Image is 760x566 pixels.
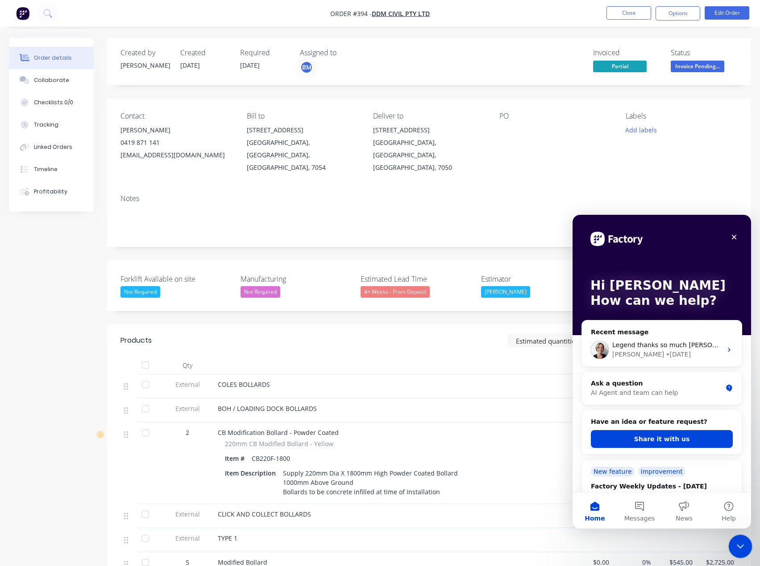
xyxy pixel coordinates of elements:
div: Timeline [34,165,58,173]
label: Estimator [481,274,593,284]
div: Invoiced [593,49,660,57]
div: Profitability [34,188,67,196]
div: [GEOGRAPHIC_DATA], [GEOGRAPHIC_DATA], [GEOGRAPHIC_DATA], 7054 [247,136,359,174]
span: 2 [186,428,189,437]
div: 4+ Weeks - From Deposit [361,286,430,298]
div: Item Description [225,467,279,480]
div: [STREET_ADDRESS] [247,124,359,136]
div: Notes [120,194,738,203]
span: TYPE 1 [218,534,237,542]
div: [PERSON_NAME] [481,286,530,298]
span: BOH / LOADING DOCK BOLLARDS [218,404,317,413]
div: Collaborate [34,76,69,84]
div: Checklists 0/0 [34,98,73,107]
div: [PERSON_NAME]0419 871 141[EMAIL_ADDRESS][DOMAIN_NAME] [120,124,233,161]
div: Bill to [247,112,359,120]
div: [STREET_ADDRESS][GEOGRAPHIC_DATA], [GEOGRAPHIC_DATA], [GEOGRAPHIC_DATA], 7054 [247,124,359,174]
div: Cost [571,357,613,374]
span: External [164,509,211,519]
img: Factory [16,7,29,20]
button: Profitability [9,180,94,203]
div: Contact [120,112,233,120]
span: External [164,533,211,543]
div: Item # [225,452,248,465]
div: Deliver to [373,112,485,120]
div: 0419 871 141 [120,136,233,149]
div: Created by [120,49,170,57]
span: Invoice Pending... [671,61,724,72]
div: Status [671,49,738,57]
a: DDM Civil Pty Ltd [372,9,430,18]
button: Edit Order [705,6,749,20]
button: Linked Orders [9,136,94,158]
div: Linked Orders [34,143,72,151]
div: CB220F-1800 [248,452,294,465]
div: Order details [34,54,72,62]
div: Required [240,49,289,57]
span: [DATE] [180,61,200,70]
div: [EMAIL_ADDRESS][DOMAIN_NAME] [120,149,233,161]
div: Supply 220mm Dia X 1800mm High Powder Coated Bollard 1000mm Above Ground Bollards to be concrete ... [279,467,461,498]
div: Created [180,49,229,57]
span: External [164,404,211,413]
span: CLICK AND COLLECT BOLLARDS [218,510,311,518]
span: [DATE] [240,61,260,70]
label: Estimated Lead Time [361,274,472,284]
div: [STREET_ADDRESS] [373,124,485,136]
button: Invoice Pending... [671,61,724,74]
div: Not Required [120,286,160,298]
button: Timeline [9,158,94,180]
button: Tracking [9,114,94,136]
button: BM [300,61,313,74]
span: COLES BOLLARDS [218,380,270,389]
div: Assigned to [300,49,389,57]
span: Order #394 - [330,9,372,18]
span: External [164,380,211,389]
button: Close [606,6,651,20]
div: Not Required [241,286,280,298]
button: Collaborate [9,69,94,91]
label: Forklift Avaliable on site [120,274,232,284]
div: Labels [626,112,738,120]
iframe: To enrich screen reader interactions, please activate Accessibility in Grammarly extension settings [573,215,751,529]
div: [PERSON_NAME] [120,124,233,136]
button: Checklists 0/0 [9,91,94,114]
div: [PERSON_NAME] [120,61,170,70]
div: PO [499,112,611,120]
div: Products [120,335,152,346]
button: Add labels [621,124,662,136]
span: Partial [593,61,647,72]
label: Manufacturing [241,274,352,284]
div: Qty [161,357,214,374]
div: Tracking [34,121,58,129]
button: Order details [9,47,94,69]
span: 220mm CB Modified Bollard - Yellow [225,439,333,448]
div: [GEOGRAPHIC_DATA], [GEOGRAPHIC_DATA], [GEOGRAPHIC_DATA], 7050 [373,136,485,174]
